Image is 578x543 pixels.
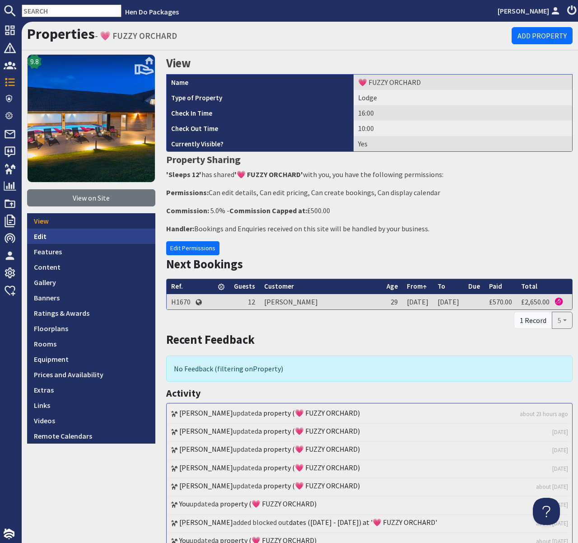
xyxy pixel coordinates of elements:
strong: Permissions: [166,188,209,197]
a: Recent Feedback [166,332,255,347]
td: [DATE] [433,294,464,309]
a: Edit Permissions [166,241,219,255]
td: [DATE] [402,294,433,309]
li: updated [169,496,570,515]
a: [DATE] [552,464,568,473]
th: Currently Visible? [167,136,354,151]
a: [PERSON_NAME] [179,463,233,472]
strong: 'Sleeps 12' [166,170,201,179]
a: a property (💗 FUZZY ORCHARD) [258,463,360,472]
th: Check In Time [167,105,354,121]
a: [PERSON_NAME] [179,445,233,454]
strong: '💗 FUZZY ORCHARD' [234,170,303,179]
a: [DATE] [552,428,568,436]
a: Age [387,282,398,290]
small: - 💗 FUZZY ORCHARD [95,30,177,41]
a: View on Site [27,189,155,206]
a: a property (💗 FUZZY ORCHARD) [215,499,317,508]
span: 5.0% [210,206,225,215]
a: Floorplans [27,321,155,336]
h2: View [166,54,573,72]
a: Activity [166,387,200,399]
li: updated [169,442,570,460]
a: Ratings & Awards [27,305,155,321]
a: You [179,499,190,508]
a: Guests [234,282,255,290]
a: Extras [27,382,155,398]
li: updated [169,460,570,478]
div: 1 Record [514,312,552,329]
th: Check Out Time [167,121,354,136]
td: [PERSON_NAME] [260,294,382,309]
td: 16:00 [354,105,572,121]
a: a property (💗 FUZZY ORCHARD) [258,408,360,417]
a: Add Property [512,27,573,44]
a: a property (💗 FUZZY ORCHARD) [258,445,360,454]
a: Paid [489,282,502,290]
a: Remote Calendars [27,428,155,444]
span: - £500.00 [227,206,330,215]
th: Due [464,279,485,294]
a: Prices and Availability [27,367,155,382]
img: Referer: Hen Do Packages [555,297,563,306]
a: dates ([DATE] - [DATE]) at '💗 FUZZY ORCHARD' [289,518,437,527]
td: 💗 FUZZY ORCHARD [354,75,572,90]
a: [DATE] [552,446,568,454]
a: a property (💗 FUZZY ORCHARD) [258,481,360,490]
a: Videos [27,413,155,428]
a: [PERSON_NAME] [179,481,233,490]
a: Banners [27,290,155,305]
th: Type of Property [167,90,354,105]
img: staytech_i_w-64f4e8e9ee0a9c174fd5317b4b171b261742d2d393467e5bdba4413f4f884c10.svg [4,529,14,539]
a: [PERSON_NAME] [179,408,233,417]
a: [PERSON_NAME] [179,426,233,435]
a: Properties [27,25,95,43]
div: No Feedback (filtering on ) [166,356,573,382]
a: [PERSON_NAME] [179,518,233,527]
a: Features [27,244,155,259]
a: Total [521,282,537,290]
li: added blocked out [169,515,570,533]
span: 9.8 [30,56,39,67]
iframe: Toggle Customer Support [533,498,560,525]
a: Next Bookings [166,257,243,271]
a: View [27,213,155,229]
a: From [407,282,427,290]
p: Bookings and Enquiries received on this site will be handled by your business. [166,223,573,234]
td: Lodge [354,90,572,105]
p: has shared with you, you have the following permissions: [166,169,573,180]
a: 9.8 [27,54,155,189]
a: a property (💗 FUZZY ORCHARD) [258,426,360,435]
button: 5 [552,312,573,329]
a: Edit [27,229,155,244]
strong: Commission Capped at: [229,206,307,215]
a: Rooms [27,336,155,351]
a: To [438,282,445,290]
a: Hen Do Packages [125,7,179,16]
li: updated [169,424,570,442]
th: Name [167,75,354,90]
span: 12 [248,297,255,306]
li: updated [169,406,570,424]
a: Links [27,398,155,413]
li: updated [169,478,570,496]
td: 29 [382,294,402,309]
a: Ref. [171,282,183,290]
a: Customer [264,282,294,290]
strong: Commission: [166,206,209,215]
input: SEARCH [22,5,121,17]
a: about 23 hours ago [520,410,568,418]
p: Can edit details, Can edit pricing, Can create bookings, Can display calendar [166,187,573,198]
a: £570.00 [489,297,512,306]
a: Content [27,259,155,275]
img: 💗 FUZZY ORCHARD's icon [27,54,155,183]
a: about [DATE] [536,482,568,491]
td: Yes [354,136,572,151]
a: Equipment [27,351,155,367]
a: Gallery [27,275,155,290]
span: translation missing: en.filters.property [253,364,281,373]
td: H1670 [167,294,195,309]
strong: Handler: [166,224,194,233]
a: [PERSON_NAME] [498,5,562,16]
td: 10:00 [354,121,572,136]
